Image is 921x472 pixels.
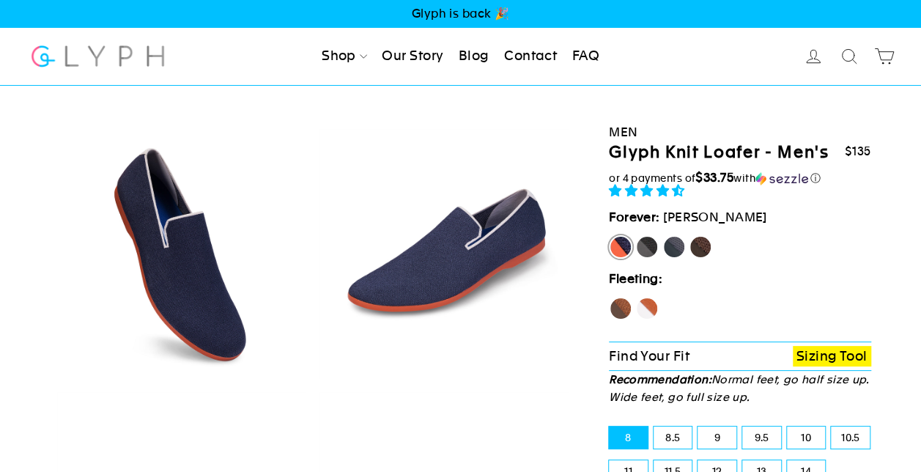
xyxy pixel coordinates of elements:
[787,427,826,449] label: 10
[609,271,662,286] strong: Fleeting:
[609,371,871,406] p: Normal feet, go half size up. Wide feet, go full size up.
[609,235,632,259] label: [PERSON_NAME]
[635,235,659,259] label: Panther
[635,297,659,320] label: Fox
[654,427,692,449] label: 8.5
[845,144,871,158] span: $135
[316,40,605,73] ul: Primary
[453,40,495,73] a: Blog
[663,210,767,224] span: [PERSON_NAME]
[609,348,689,364] span: Find Your Fit
[609,122,871,142] div: Men
[566,40,605,73] a: FAQ
[831,427,870,449] label: 10.5
[498,40,563,73] a: Contact
[689,235,712,259] label: Mustang
[742,427,781,449] label: 9.5
[793,346,871,367] a: Sizing Tool
[609,210,660,224] strong: Forever:
[609,373,711,386] strong: Recommendation:
[695,170,733,185] span: $33.75
[609,171,871,185] div: or 4 payments of with
[319,129,569,379] img: Marlin
[609,142,829,163] h1: Glyph Knit Loafer - Men's
[662,235,686,259] label: Rhino
[29,37,166,75] img: Glyph
[57,129,307,379] img: Marlin
[376,40,449,73] a: Our Story
[609,427,648,449] label: 8
[316,40,373,73] a: Shop
[755,172,808,185] img: Sezzle
[609,297,632,320] label: Hawk
[698,427,736,449] label: 9
[609,171,871,185] div: or 4 payments of$33.75withSezzle Click to learn more about Sezzle
[609,183,688,198] span: 4.73 stars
